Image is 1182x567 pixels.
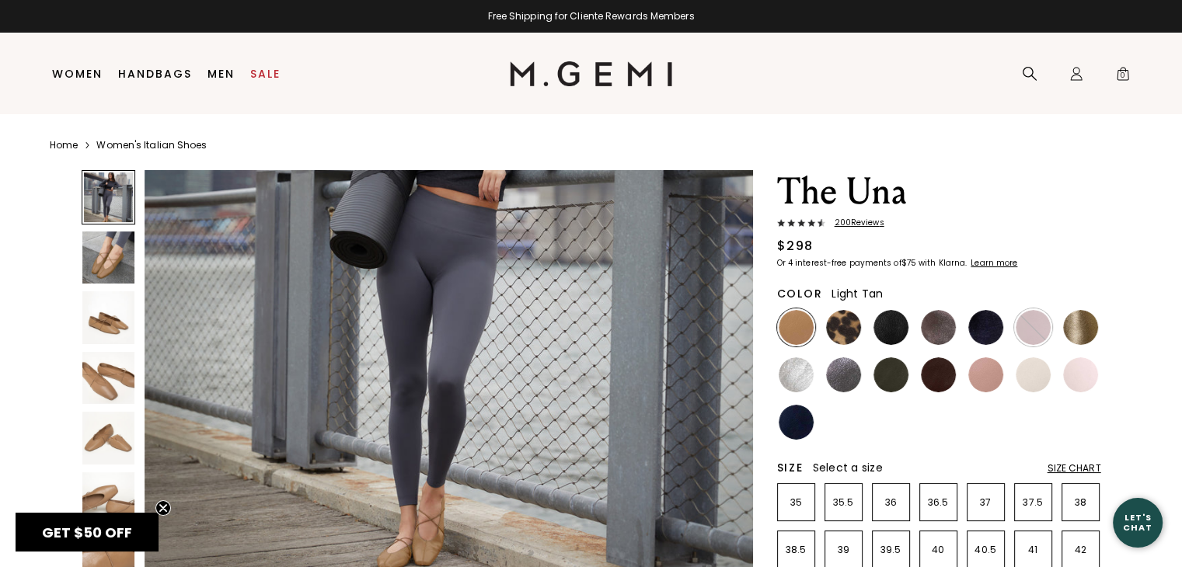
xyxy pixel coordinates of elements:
a: Handbags [118,68,192,80]
img: Midnight Blue [968,310,1003,345]
a: Sale [250,68,281,80]
p: 42 [1062,544,1099,556]
img: Navy [779,405,814,440]
img: The Una [82,231,135,284]
p: 36 [873,496,909,509]
klarna-placement-style-body: with Klarna [919,257,969,269]
p: 39.5 [873,544,909,556]
img: Antique Rose [968,357,1003,392]
klarna-placement-style-cta: Learn more [971,257,1017,269]
a: Women [52,68,103,80]
h1: The Una [777,170,1101,214]
a: 200Reviews [777,218,1101,231]
a: Home [50,139,78,151]
span: 0 [1115,69,1131,85]
img: Gunmetal [826,357,861,392]
img: Chocolate [921,357,956,392]
p: 35.5 [825,496,862,509]
div: $298 [777,237,814,256]
img: Silver [779,357,814,392]
img: Burgundy [1016,310,1051,345]
p: 37.5 [1015,496,1051,509]
p: 40.5 [968,544,1004,556]
img: Gold [1063,310,1098,345]
button: Close teaser [155,500,171,516]
img: Cocoa [921,310,956,345]
a: Women's Italian Shoes [96,139,207,151]
span: Select a size [813,460,883,475]
img: The Una [82,472,135,525]
a: Learn more [969,259,1017,268]
img: Ecru [1016,357,1051,392]
span: Light Tan [832,286,883,301]
p: 36.5 [920,496,957,509]
p: 35 [778,496,814,509]
a: Men [207,68,235,80]
img: Light Tan [779,310,814,345]
div: Size Chart [1048,462,1101,475]
h2: Color [777,287,823,300]
img: M.Gemi [510,61,672,86]
p: 40 [920,544,957,556]
img: Military [873,357,908,392]
h2: Size [777,461,804,474]
p: 41 [1015,544,1051,556]
p: 39 [825,544,862,556]
img: Black [873,310,908,345]
klarna-placement-style-amount: $75 [901,257,916,269]
div: GET $50 OFFClose teaser [16,513,159,551]
p: 38 [1062,496,1099,509]
img: Ballerina Pink [1063,357,1098,392]
img: The Una [82,291,135,344]
span: 200 Review s [825,218,884,228]
img: The Una [82,352,135,405]
span: GET $50 OFF [42,523,132,542]
klarna-placement-style-body: Or 4 interest-free payments of [777,257,901,269]
p: 37 [968,496,1004,509]
img: Leopard Print [826,310,861,345]
div: Let's Chat [1113,513,1163,532]
img: The Una [82,412,135,464]
p: 38.5 [778,544,814,556]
